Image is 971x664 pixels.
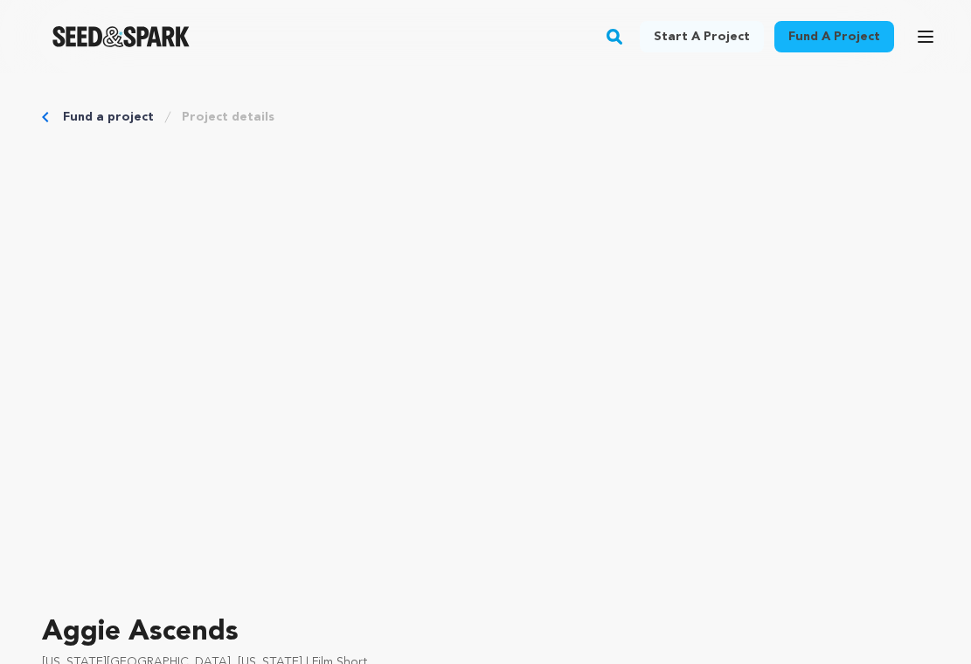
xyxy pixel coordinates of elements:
a: Seed&Spark Homepage [52,26,190,47]
a: Project details [182,108,274,126]
a: Fund a project [774,21,894,52]
p: Aggie Ascends [42,612,929,654]
div: Breadcrumb [42,108,929,126]
a: Fund a project [63,108,154,126]
img: Seed&Spark Logo Dark Mode [52,26,190,47]
a: Start a project [640,21,764,52]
